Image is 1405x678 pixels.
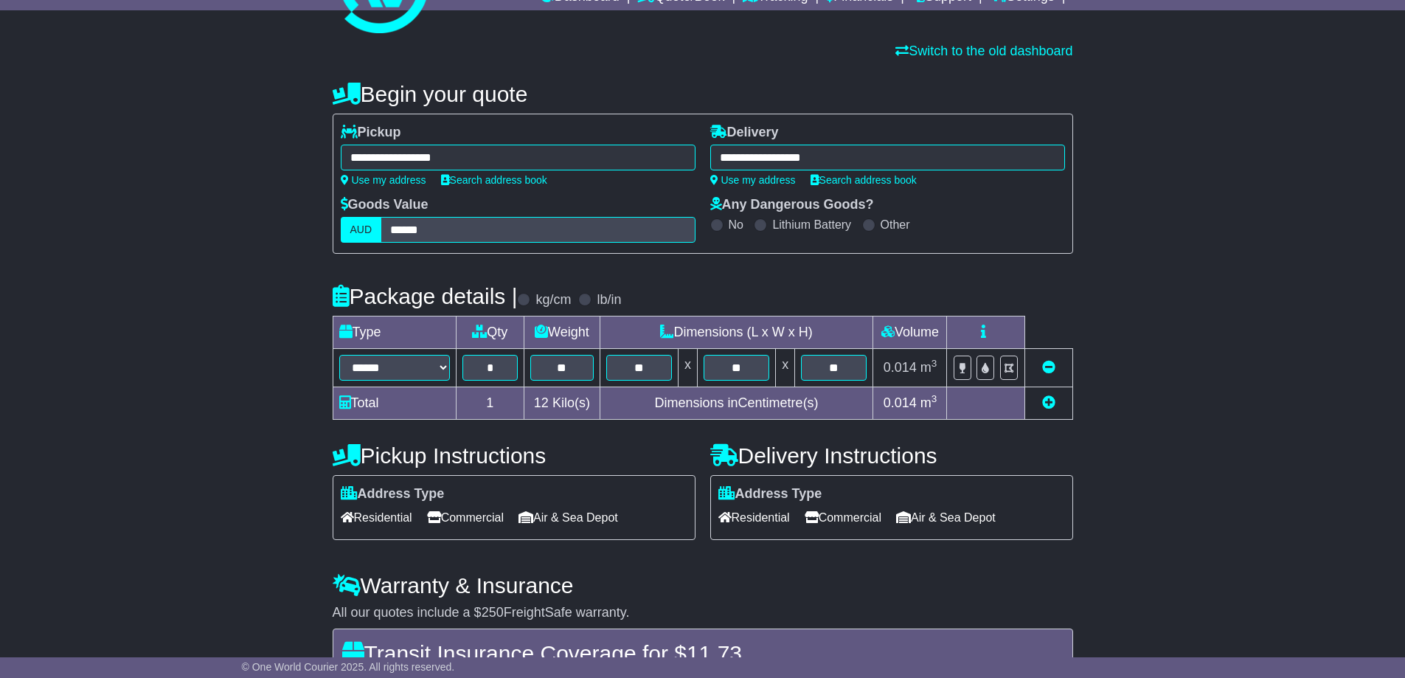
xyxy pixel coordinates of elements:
[600,316,873,349] td: Dimensions (L x W x H)
[518,506,618,529] span: Air & Sea Depot
[776,349,795,387] td: x
[718,486,822,502] label: Address Type
[333,82,1073,106] h4: Begin your quote
[456,387,524,420] td: 1
[341,197,429,213] label: Goods Value
[333,605,1073,621] div: All our quotes include a $ FreightSafe warranty.
[524,316,600,349] td: Weight
[884,395,917,410] span: 0.014
[456,316,524,349] td: Qty
[242,661,455,673] span: © One World Courier 2025. All rights reserved.
[920,360,937,375] span: m
[710,197,874,213] label: Any Dangerous Goods?
[333,316,456,349] td: Type
[341,125,401,141] label: Pickup
[884,360,917,375] span: 0.014
[341,217,382,243] label: AUD
[600,387,873,420] td: Dimensions in Centimetre(s)
[597,292,621,308] label: lb/in
[811,174,917,186] a: Search address book
[896,506,996,529] span: Air & Sea Depot
[1042,395,1055,410] a: Add new item
[710,125,779,141] label: Delivery
[710,174,796,186] a: Use my address
[341,506,412,529] span: Residential
[932,358,937,369] sup: 3
[341,174,426,186] a: Use my address
[535,292,571,308] label: kg/cm
[333,387,456,420] td: Total
[718,506,790,529] span: Residential
[1042,360,1055,375] a: Remove this item
[482,605,504,620] span: 250
[932,393,937,404] sup: 3
[427,506,504,529] span: Commercial
[895,44,1072,58] a: Switch to the old dashboard
[678,349,697,387] td: x
[342,641,1064,665] h4: Transit Insurance Coverage for $
[873,316,947,349] td: Volume
[687,641,742,665] span: 11.73
[920,395,937,410] span: m
[729,218,743,232] label: No
[805,506,881,529] span: Commercial
[333,573,1073,598] h4: Warranty & Insurance
[341,486,445,502] label: Address Type
[710,443,1073,468] h4: Delivery Instructions
[524,387,600,420] td: Kilo(s)
[441,174,547,186] a: Search address book
[772,218,851,232] label: Lithium Battery
[333,284,518,308] h4: Package details |
[881,218,910,232] label: Other
[333,443,695,468] h4: Pickup Instructions
[534,395,549,410] span: 12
